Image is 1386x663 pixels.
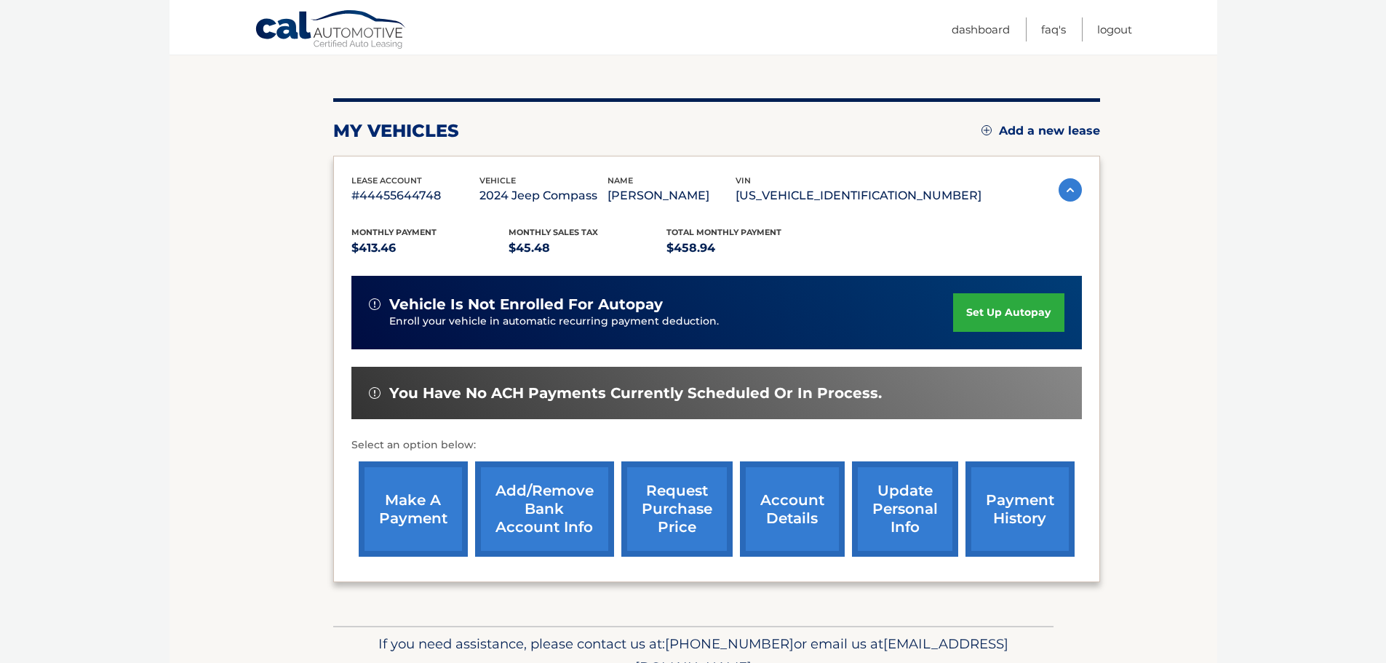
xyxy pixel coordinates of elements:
[389,384,882,402] span: You have no ACH payments currently scheduled or in process.
[621,461,733,557] a: request purchase price
[351,227,437,237] span: Monthly Payment
[952,17,1010,41] a: Dashboard
[736,175,751,186] span: vin
[255,9,407,52] a: Cal Automotive
[333,120,459,142] h2: my vehicles
[736,186,981,206] p: [US_VEHICLE_IDENTIFICATION_NUMBER]
[369,387,381,399] img: alert-white.svg
[351,437,1082,454] p: Select an option below:
[475,461,614,557] a: Add/Remove bank account info
[359,461,468,557] a: make a payment
[351,238,509,258] p: $413.46
[665,635,794,652] span: [PHONE_NUMBER]
[369,298,381,310] img: alert-white.svg
[740,461,845,557] a: account details
[389,314,954,330] p: Enroll your vehicle in automatic recurring payment deduction.
[389,295,663,314] span: vehicle is not enrolled for autopay
[981,124,1100,138] a: Add a new lease
[1059,178,1082,202] img: accordion-active.svg
[351,175,422,186] span: lease account
[666,238,824,258] p: $458.94
[1097,17,1132,41] a: Logout
[608,186,736,206] p: [PERSON_NAME]
[608,175,633,186] span: name
[953,293,1064,332] a: set up autopay
[666,227,781,237] span: Total Monthly Payment
[509,238,666,258] p: $45.48
[479,186,608,206] p: 2024 Jeep Compass
[509,227,598,237] span: Monthly sales Tax
[981,125,992,135] img: add.svg
[852,461,958,557] a: update personal info
[965,461,1075,557] a: payment history
[479,175,516,186] span: vehicle
[1041,17,1066,41] a: FAQ's
[351,186,479,206] p: #44455644748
